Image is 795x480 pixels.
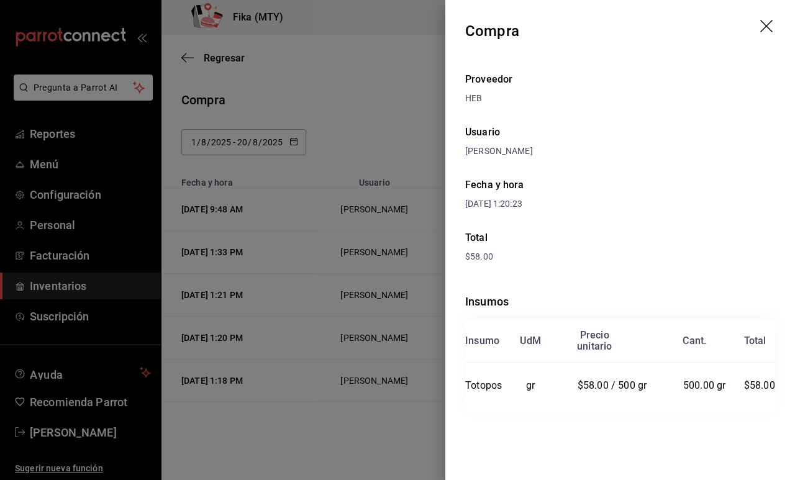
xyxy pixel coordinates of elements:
[465,230,775,245] div: Total
[683,335,706,346] div: Cant.
[465,125,775,140] div: Usuario
[465,335,499,346] div: Insumo
[577,330,612,352] div: Precio unitario
[744,335,766,346] div: Total
[465,92,775,105] div: HEB
[744,379,775,391] span: $58.00
[465,363,502,409] td: Totopos
[520,335,541,346] div: UdM
[502,363,560,409] td: gr
[465,20,519,42] div: Compra
[465,293,775,310] div: Insumos
[465,145,775,158] div: [PERSON_NAME]
[683,379,726,391] span: 500.00 gr
[760,20,775,35] button: drag
[465,251,493,261] span: $58.00
[465,72,775,87] div: Proveedor
[465,178,620,192] div: Fecha y hora
[465,197,620,211] div: [DATE] 1:20:23
[578,379,647,391] span: $58.00 / 500 gr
